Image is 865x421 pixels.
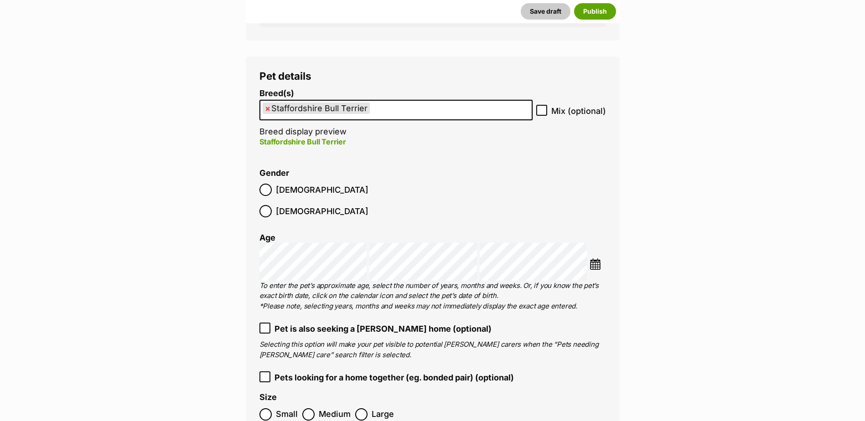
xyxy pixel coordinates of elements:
label: Age [259,233,275,242]
span: Pets looking for a home together (eg. bonded pair) (optional) [275,371,514,384]
span: × [265,103,270,114]
label: Breed(s) [259,89,533,98]
span: Small [276,408,298,421]
span: Pet details [259,70,311,82]
img: ... [590,258,601,270]
li: Breed display preview [259,89,533,157]
p: To enter the pet’s approximate age, select the number of years, months and weeks. Or, if you know... [259,281,606,312]
span: Pet is also seeking a [PERSON_NAME] home (optional) [275,323,492,335]
p: Staffordshire Bull Terrier [259,136,533,147]
label: Size [259,393,277,402]
button: Publish [574,3,616,20]
p: Selecting this option will make your pet visible to potential [PERSON_NAME] carers when the “Pets... [259,339,606,360]
span: Large [372,408,394,421]
span: Mix (optional) [551,105,606,117]
span: [DEMOGRAPHIC_DATA] [276,184,368,196]
span: Medium [319,408,351,421]
button: Save draft [521,3,570,20]
span: [DEMOGRAPHIC_DATA] [276,205,368,217]
label: Gender [259,169,289,178]
li: Staffordshire Bull Terrier [263,103,370,114]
